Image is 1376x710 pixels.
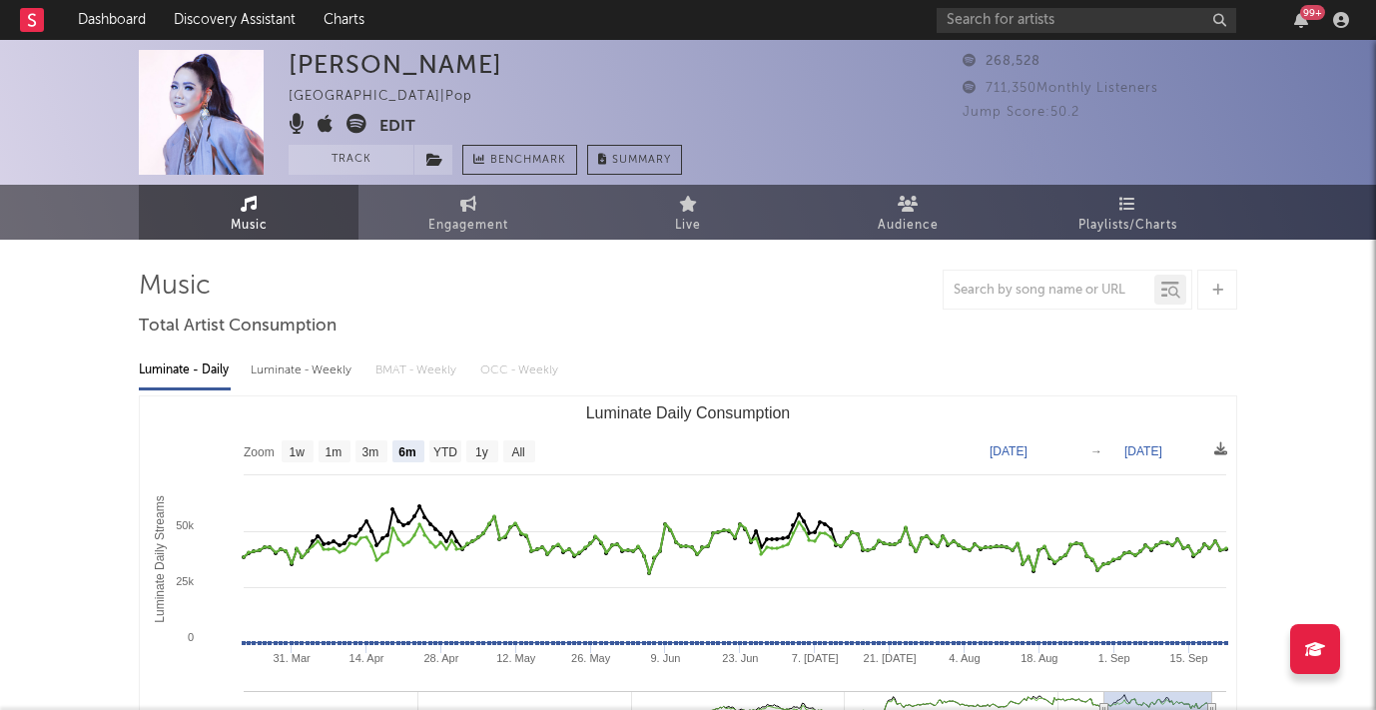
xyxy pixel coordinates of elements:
text: 26. May [571,652,611,664]
span: Total Artist Consumption [139,315,337,339]
span: Jump Score: 50.2 [963,106,1079,119]
text: 18. Aug [1021,652,1057,664]
text: 15. Sep [1170,652,1208,664]
span: Audience [878,214,939,238]
text: 1y [475,445,488,459]
text: 6m [398,445,415,459]
span: Music [231,214,268,238]
text: YTD [433,445,457,459]
text: 12. May [496,652,536,664]
div: Luminate - Daily [139,354,231,387]
text: Zoom [244,445,275,459]
button: 99+ [1294,12,1308,28]
text: 1w [290,445,306,459]
input: Search by song name or URL [944,283,1154,299]
text: [DATE] [990,444,1028,458]
div: 99 + [1300,5,1325,20]
a: Music [139,185,358,240]
text: 31. Mar [273,652,311,664]
span: Engagement [428,214,508,238]
button: Track [289,145,413,175]
text: [DATE] [1124,444,1162,458]
text: 1m [326,445,343,459]
text: Luminate Daily Consumption [586,404,791,421]
span: Live [675,214,701,238]
text: → [1090,444,1102,458]
span: Summary [612,155,671,166]
span: 268,528 [963,55,1040,68]
a: Benchmark [462,145,577,175]
text: 1. Sep [1098,652,1130,664]
text: 23. Jun [722,652,758,664]
a: Live [578,185,798,240]
div: Luminate - Weekly [251,354,355,387]
div: [PERSON_NAME] [289,50,502,79]
span: Benchmark [490,149,566,173]
a: Playlists/Charts [1018,185,1237,240]
text: 25k [176,575,194,587]
span: 711,350 Monthly Listeners [963,82,1158,95]
text: 0 [188,631,194,643]
text: 4. Aug [949,652,980,664]
div: [GEOGRAPHIC_DATA] | Pop [289,85,495,109]
text: 7. [DATE] [792,652,839,664]
span: Playlists/Charts [1078,214,1177,238]
text: Luminate Daily Streams [153,495,167,622]
text: 9. Jun [650,652,680,664]
button: Summary [587,145,682,175]
text: 21. [DATE] [864,652,917,664]
a: Engagement [358,185,578,240]
text: 50k [176,519,194,531]
text: 28. Apr [423,652,458,664]
text: All [511,445,524,459]
text: 3m [362,445,379,459]
a: Audience [798,185,1018,240]
input: Search for artists [937,8,1236,33]
button: Edit [379,114,415,139]
text: 14. Apr [349,652,384,664]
